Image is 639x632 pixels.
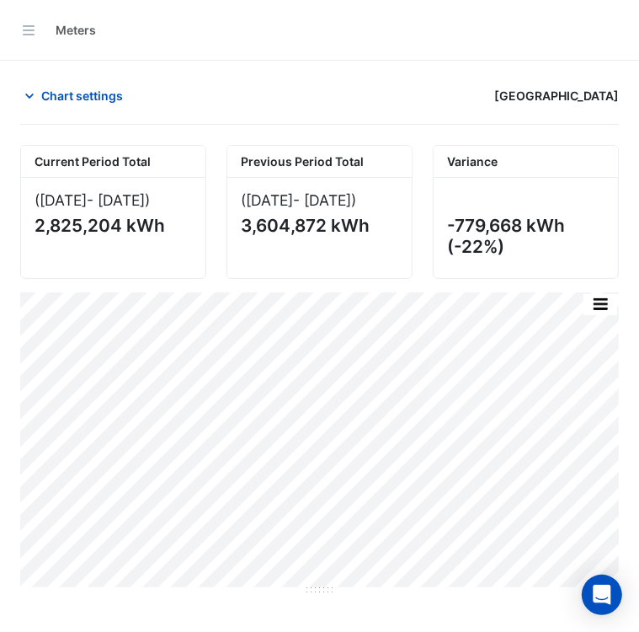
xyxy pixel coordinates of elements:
[35,216,189,237] div: 2,825,204 kWh
[241,191,398,209] div: ([DATE] )
[241,216,395,237] div: 3,604,872 kWh
[227,146,412,178] div: Previous Period Total
[494,87,619,104] span: [GEOGRAPHIC_DATA]
[583,294,617,315] button: More Options
[41,87,123,104] span: Chart settings
[447,216,601,258] div: -779,668 kWh (-22%)
[21,146,205,178] div: Current Period Total
[35,191,192,209] div: ([DATE] )
[582,575,622,615] div: Open Intercom Messenger
[56,21,96,39] div: Meters
[20,81,134,110] button: Chart settings
[434,146,618,178] div: Variance
[293,191,351,209] span: - [DATE]
[87,191,145,209] span: - [DATE]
